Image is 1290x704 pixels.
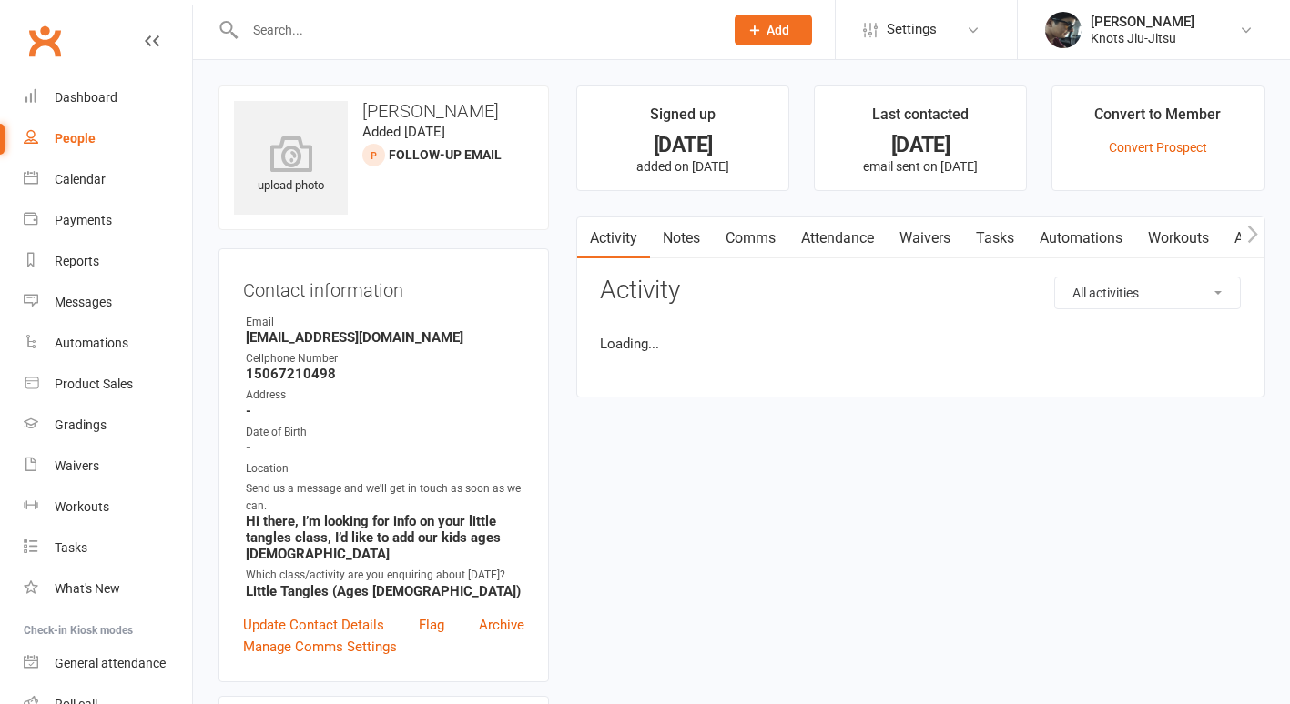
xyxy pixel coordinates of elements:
[55,295,112,309] div: Messages
[246,424,524,441] div: Date of Birth
[246,513,524,562] strong: Hi there, I’m looking for info on your little tangles class, I’d like to add our kids ages [DEMOG...
[963,217,1027,259] a: Tasks
[55,417,107,432] div: Gradings
[246,460,524,478] div: Location
[713,217,788,259] a: Comms
[246,403,524,419] strong: -
[650,217,713,259] a: Notes
[24,643,192,684] a: General attendance kiosk mode
[1091,14,1194,30] div: [PERSON_NAME]
[419,614,444,636] a: Flag
[24,241,192,282] a: Reports
[55,656,166,670] div: General attendance
[479,614,524,636] a: Archive
[24,364,192,405] a: Product Sales
[594,159,772,174] p: added on [DATE]
[24,159,192,200] a: Calendar
[24,405,192,446] a: Gradings
[24,118,192,159] a: People
[767,23,789,37] span: Add
[24,528,192,568] a: Tasks
[788,217,887,259] a: Attendance
[24,568,192,609] a: What's New
[234,101,533,121] h3: [PERSON_NAME]
[24,323,192,364] a: Automations
[246,567,524,584] div: Which class/activity are you enquiring about [DATE]?
[234,136,348,196] div: upload photo
[55,581,120,596] div: What's New
[650,103,716,136] div: Signed up
[246,439,524,456] strong: -
[24,487,192,528] a: Workouts
[600,277,1241,305] h3: Activity
[246,314,524,331] div: Email
[55,540,87,555] div: Tasks
[1094,103,1221,136] div: Convert to Member
[246,366,524,382] strong: 15067210498
[246,583,524,599] strong: Little Tangles (Ages [DEMOGRAPHIC_DATA])
[55,377,133,391] div: Product Sales
[887,9,937,50] span: Settings
[887,217,963,259] a: Waivers
[577,217,650,259] a: Activity
[1135,217,1222,259] a: Workouts
[600,333,1241,355] li: Loading...
[243,273,524,300] h3: Contact information
[243,636,397,658] a: Manage Comms Settings
[1027,217,1135,259] a: Automations
[246,480,524,515] div: Send us a message and we'll get in touch as soon as we can.
[55,254,99,268] div: Reports
[1091,30,1194,46] div: Knots Jiu-Jitsu
[24,282,192,323] a: Messages
[55,131,96,146] div: People
[24,446,192,487] a: Waivers
[22,18,67,64] a: Clubworx
[246,329,524,346] strong: [EMAIL_ADDRESS][DOMAIN_NAME]
[246,350,524,367] div: Cellphone Number
[389,147,502,162] span: Follow-up Email
[831,159,1010,174] p: email sent on [DATE]
[246,387,524,404] div: Address
[55,458,99,473] div: Waivers
[55,499,109,514] div: Workouts
[24,77,192,118] a: Dashboard
[55,213,112,227] div: Payments
[1045,12,1082,48] img: thumb_image1614103803.png
[735,15,812,45] button: Add
[55,336,128,350] div: Automations
[872,103,969,136] div: Last contacted
[831,136,1010,155] div: [DATE]
[362,124,445,140] time: Added [DATE]
[55,90,117,105] div: Dashboard
[1109,140,1207,155] a: Convert Prospect
[243,614,384,636] a: Update Contact Details
[594,136,772,155] div: [DATE]
[239,17,711,43] input: Search...
[55,172,106,186] div: Calendar
[24,200,192,241] a: Payments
